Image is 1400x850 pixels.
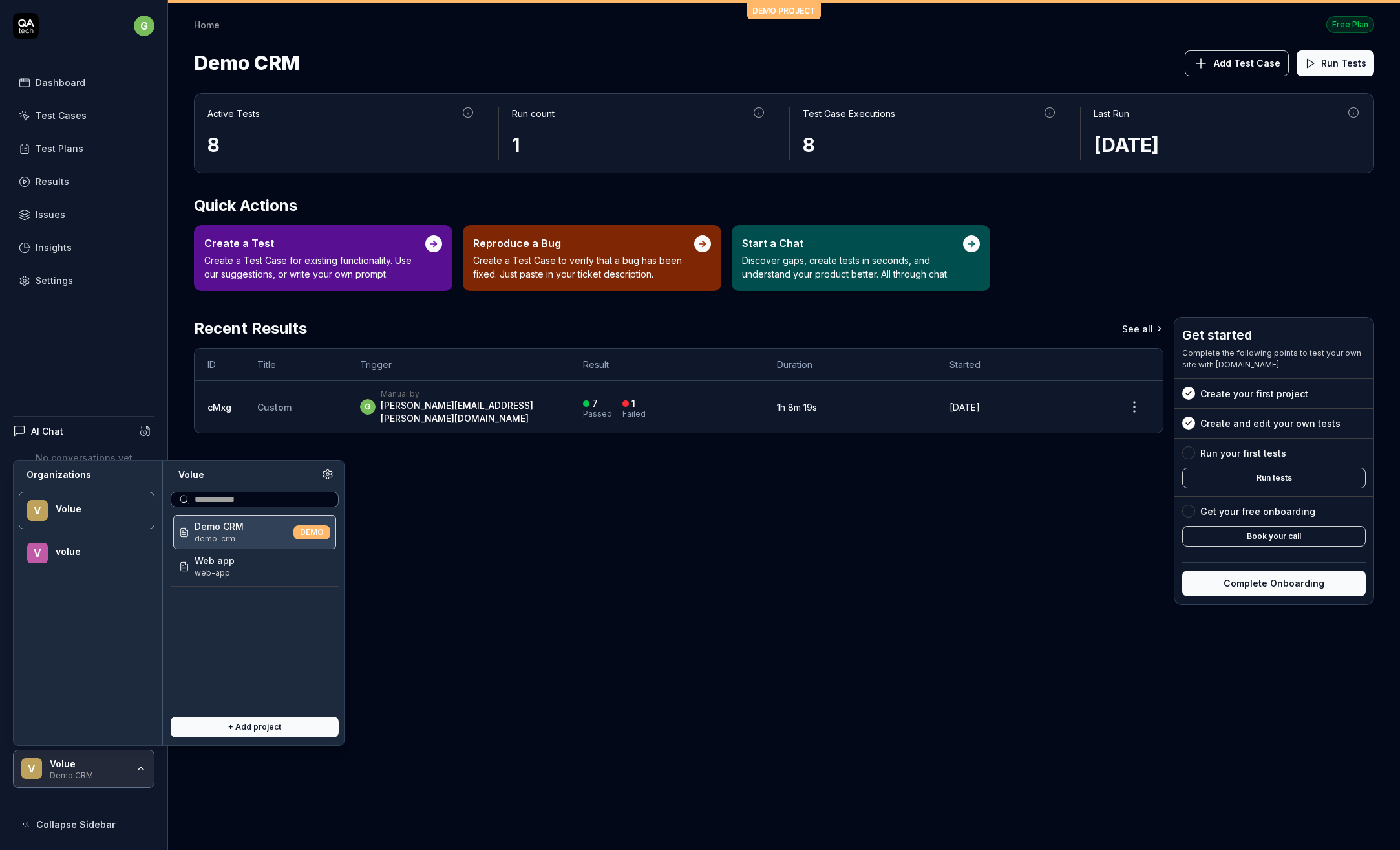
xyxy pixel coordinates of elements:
[13,103,154,128] a: Test Cases
[13,136,154,161] a: Test Plans
[1200,387,1308,400] div: Create your first project
[134,13,154,39] button: g
[195,567,235,579] span: Project ID: RqiZ
[36,208,65,221] div: Issues
[257,402,292,413] span: Custom
[204,254,425,281] p: Create a Test Case for existing functionality. Use our suggestions, or write your own prompt.
[207,402,231,413] a: cMxg
[13,70,154,95] a: Dashboard
[13,235,154,260] a: Insights
[19,492,154,529] button: VVolue
[36,142,83,155] div: Test Plans
[322,468,334,484] a: Organization settings
[347,349,570,381] th: Trigger
[195,349,244,381] th: ID
[381,399,557,425] div: [PERSON_NAME][EMAIL_ADDRESS][PERSON_NAME][DOMAIN_NAME]
[1182,347,1366,371] div: Complete the following points to test your own site with [DOMAIN_NAME]
[207,131,475,160] div: 8
[1326,16,1374,33] button: Free Plan
[1094,107,1129,120] div: Last Run
[171,717,339,737] button: + Add project
[36,241,72,254] div: Insights
[473,254,694,281] p: Create a Test Case to verify that a bug has been fixed. Just paste in your ticket description.
[13,750,154,789] button: VVolueDemo CRM
[1200,505,1315,518] div: Get your free onboarding
[36,175,69,188] div: Results
[1326,16,1374,33] div: Free Plan
[631,398,635,409] div: 1
[50,758,127,770] div: Volue
[592,398,598,409] div: 7
[36,76,85,89] div: Dashboard
[13,169,154,194] a: Results
[742,235,963,251] div: Start a Chat
[194,46,300,80] span: Demo CRM
[742,254,963,281] p: Discover gaps, create tests in seconds, and understand your product better. All through chat.
[1297,50,1374,76] button: Run Tests
[19,468,154,481] div: Organizations
[473,235,694,251] div: Reproduce a Bug
[1214,56,1280,70] span: Add Test Case
[1182,526,1366,547] button: Book your call
[36,274,73,287] div: Settings
[21,758,42,779] span: V
[1094,133,1159,157] time: [DATE]
[293,525,330,539] span: DEMO
[13,268,154,293] a: Settings
[803,131,1057,160] div: 8
[1182,468,1366,488] button: Run tests
[512,107,555,120] div: Run count
[31,424,63,438] h4: AI Chat
[13,811,154,837] button: Collapse Sidebar
[803,107,895,120] div: Test Case Executions
[13,451,154,464] p: No conversations yet
[622,410,646,418] div: Failed
[36,818,116,831] span: Collapse Sidebar
[13,202,154,227] a: Issues
[949,402,980,413] time: [DATE]
[1200,446,1286,460] div: Run your first tests
[1182,325,1366,345] h3: Get started
[171,468,322,481] div: Volue
[27,500,48,521] span: V
[195,533,244,545] span: Project ID: SNig
[1182,571,1366,596] button: Complete Onboarding
[512,131,766,160] div: 1
[195,519,244,533] span: Demo CRM
[171,512,339,706] div: Suggestions
[204,235,425,251] div: Create a Test
[777,402,817,413] time: 1h 8m 19s
[19,534,154,572] button: vvolue
[134,16,154,36] span: g
[194,194,1374,217] h2: Quick Actions
[360,399,376,415] span: g
[194,317,307,340] h2: Recent Results
[50,769,127,779] div: Demo CRM
[1185,50,1289,76] button: Add Test Case
[56,503,137,515] div: Volue
[1200,417,1341,430] div: Create and edit your own tests
[570,349,764,381] th: Result
[27,543,48,563] span: v
[583,410,612,418] div: Passed
[36,109,87,122] div: Test Cases
[937,349,1106,381] th: Started
[195,554,235,567] span: Web app
[56,546,137,558] div: volue
[1122,317,1163,340] a: See all
[764,349,937,381] th: Duration
[244,349,347,381] th: Title
[381,389,557,399] div: Manual by
[207,107,260,120] div: Active Tests
[194,18,220,31] div: Home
